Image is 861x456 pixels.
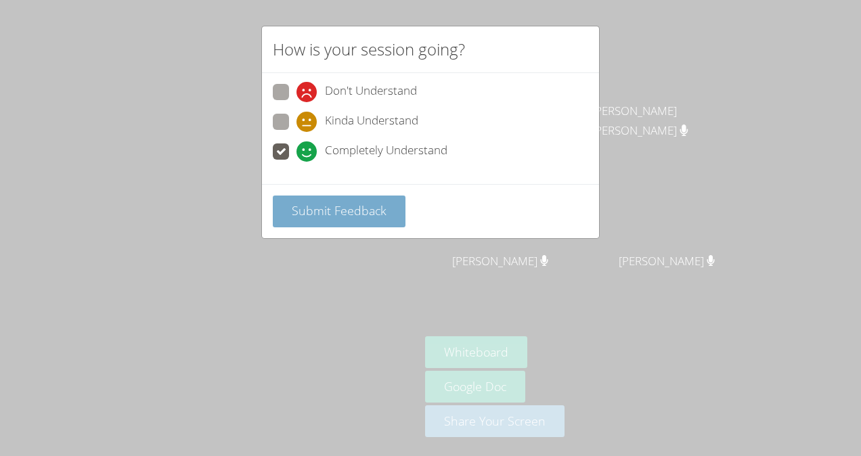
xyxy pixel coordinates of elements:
[273,196,405,227] button: Submit Feedback
[292,202,387,219] span: Submit Feedback
[325,82,417,102] span: Don't Understand
[325,112,418,132] span: Kinda Understand
[273,37,465,62] h2: How is your session going?
[325,141,447,162] span: Completely Understand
